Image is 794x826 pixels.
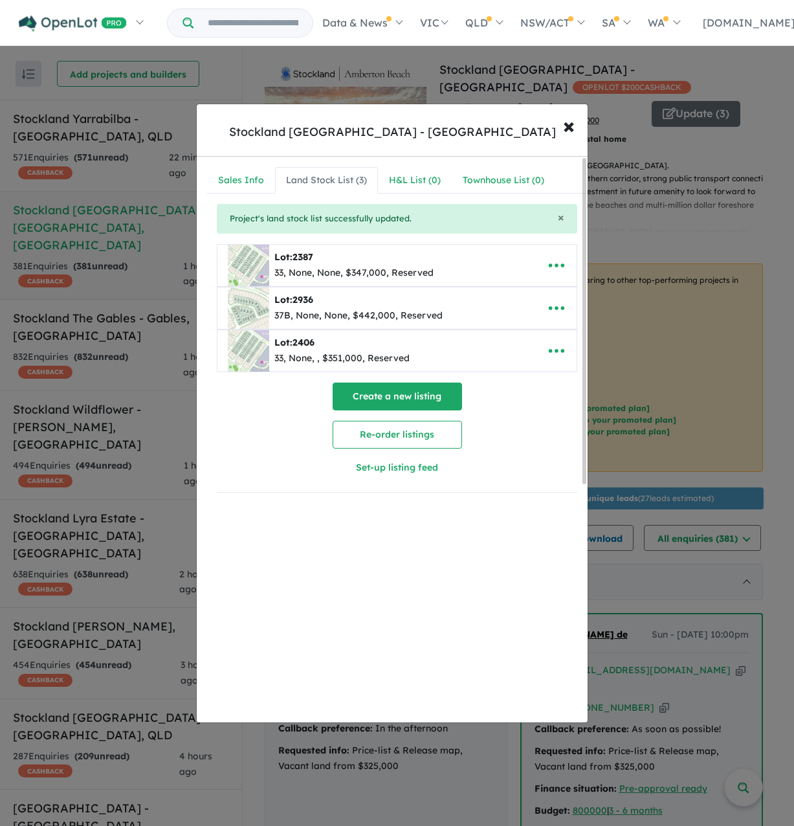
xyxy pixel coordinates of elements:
img: Openlot PRO Logo White [19,16,127,32]
span: × [558,210,564,225]
div: 33, None, None, $347,000, Reserved [274,265,434,281]
img: Stockland%20Amberton%20Beach%20-%20Eglinton%20-%20Lot%202387___1757478070.PNG [228,245,269,286]
b: Lot: [274,251,313,263]
b: Lot: [274,294,313,306]
button: Set-up listing feed [307,454,487,482]
div: Townhouse List ( 0 ) [463,173,544,188]
div: Land Stock List ( 3 ) [286,173,367,188]
b: Lot: [274,337,314,348]
img: Stockland%20Amberton%20Beach%20-%20Eglinton%20-%20Lot%202936___1757478249.PNG [228,287,269,329]
span: 2406 [292,337,314,348]
div: Sales Info [218,173,264,188]
button: Create a new listing [333,383,462,410]
span: 2387 [292,251,313,263]
input: Try estate name, suburb, builder or developer [196,9,310,37]
div: H&L List ( 0 ) [389,173,441,188]
span: 2936 [292,294,313,306]
span: × [563,111,575,139]
div: Stockland [GEOGRAPHIC_DATA] - [GEOGRAPHIC_DATA] [229,124,556,140]
div: Project's land stock list successfully updated. [217,204,577,234]
button: Re-order listings [333,421,462,449]
img: Stockland%20Amberton%20Beach%20-%20Eglinton%20-%20Lot%202406___1759727007.PNG [228,330,269,372]
div: 33, None, , $351,000, Reserved [274,351,410,366]
div: 37B, None, None, $442,000, Reserved [274,308,443,324]
button: Close [558,212,564,223]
